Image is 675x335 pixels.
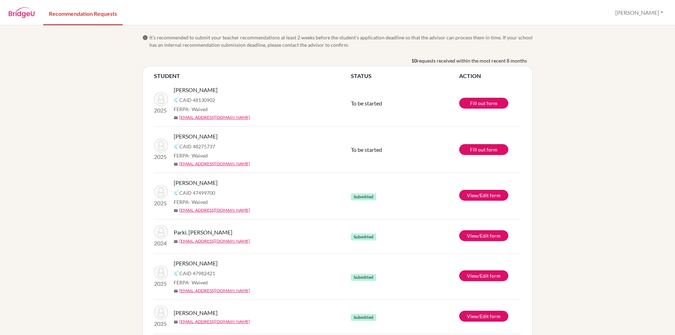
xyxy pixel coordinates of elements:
span: requests received within the most recent 8 months [417,57,527,64]
span: To be started [351,100,382,107]
span: [PERSON_NAME] [174,259,218,268]
img: Bhusal, Swastik [154,305,168,320]
span: info [142,35,148,40]
p: 2025 [154,279,168,288]
a: [EMAIL_ADDRESS][DOMAIN_NAME] [179,288,250,294]
img: Common App logo [174,143,179,149]
a: [EMAIL_ADDRESS][DOMAIN_NAME] [179,207,250,213]
a: [EMAIL_ADDRESS][DOMAIN_NAME] [179,161,250,167]
span: mail [174,239,178,244]
img: Common App logo [174,97,179,103]
th: STUDENT [154,72,351,80]
span: [PERSON_NAME] [174,132,218,141]
span: FERPA [174,198,208,206]
span: CAID 48130902 [179,96,215,104]
p: 2025 [154,320,168,328]
span: FERPA [174,152,208,159]
img: Raut, Teju [154,265,168,279]
span: It’s recommended to submit your teacher recommendations at least 2 weeks before the student’s app... [149,34,533,49]
span: mail [174,162,178,166]
img: Common App logo [174,190,179,195]
span: CAID 47982421 [179,270,215,277]
span: Submitted [351,314,376,321]
a: Fill out form [459,144,508,155]
span: mail [174,116,178,120]
img: BridgeU logo [8,7,35,18]
span: Submitted [351,193,376,200]
span: [PERSON_NAME] [174,309,218,317]
span: - Waived [189,153,208,159]
span: FERPA [174,105,208,113]
p: 2025 [154,199,168,207]
img: Parki, Sangita [154,225,168,239]
span: mail [174,320,178,324]
span: - Waived [189,199,208,205]
span: FERPA [174,279,208,286]
span: To be started [351,146,382,153]
span: Submitted [351,233,376,240]
a: View/Edit form [459,270,508,281]
button: [PERSON_NAME] [612,6,667,19]
p: 2025 [154,106,168,115]
span: CAID 48275737 [179,143,215,150]
a: View/Edit form [459,230,508,241]
img: Bhandari, Pratik [154,138,168,153]
span: mail [174,289,178,293]
p: 2025 [154,153,168,161]
span: [PERSON_NAME] [174,86,218,94]
span: - Waived [189,106,208,112]
a: Recommendation Requests [43,1,123,25]
a: View/Edit form [459,311,508,322]
span: [PERSON_NAME] [174,179,218,187]
a: [EMAIL_ADDRESS][DOMAIN_NAME] [179,238,250,244]
b: 10 [411,57,417,64]
span: - Waived [189,279,208,285]
img: Batas, Hardik [154,92,168,106]
span: CAID 47499700 [179,189,215,197]
a: [EMAIL_ADDRESS][DOMAIN_NAME] [179,318,250,325]
a: View/Edit form [459,190,508,201]
p: 2024 [154,239,168,247]
span: Parki, [PERSON_NAME] [174,228,232,237]
a: Fill out form [459,98,508,109]
th: STATUS [351,72,459,80]
th: ACTION [459,72,521,80]
img: Common App logo [174,270,179,276]
span: Submitted [351,274,376,281]
a: [EMAIL_ADDRESS][DOMAIN_NAME] [179,114,250,121]
img: Thakur, Suman [154,185,168,199]
span: mail [174,208,178,213]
